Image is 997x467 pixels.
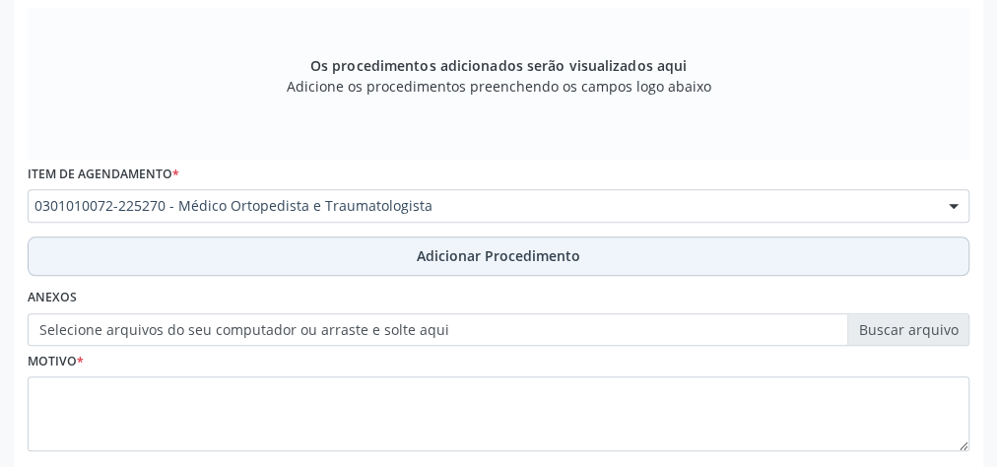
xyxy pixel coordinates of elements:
[28,283,77,313] label: Anexos
[310,55,687,76] span: Os procedimentos adicionados serão visualizados aqui
[28,346,84,376] label: Motivo
[28,160,179,190] label: Item de agendamento
[34,196,929,216] span: 0301010072-225270 - Médico Ortopedista e Traumatologista
[417,245,580,266] span: Adicionar Procedimento
[28,236,969,276] button: Adicionar Procedimento
[287,76,711,97] span: Adicione os procedimentos preenchendo os campos logo abaixo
